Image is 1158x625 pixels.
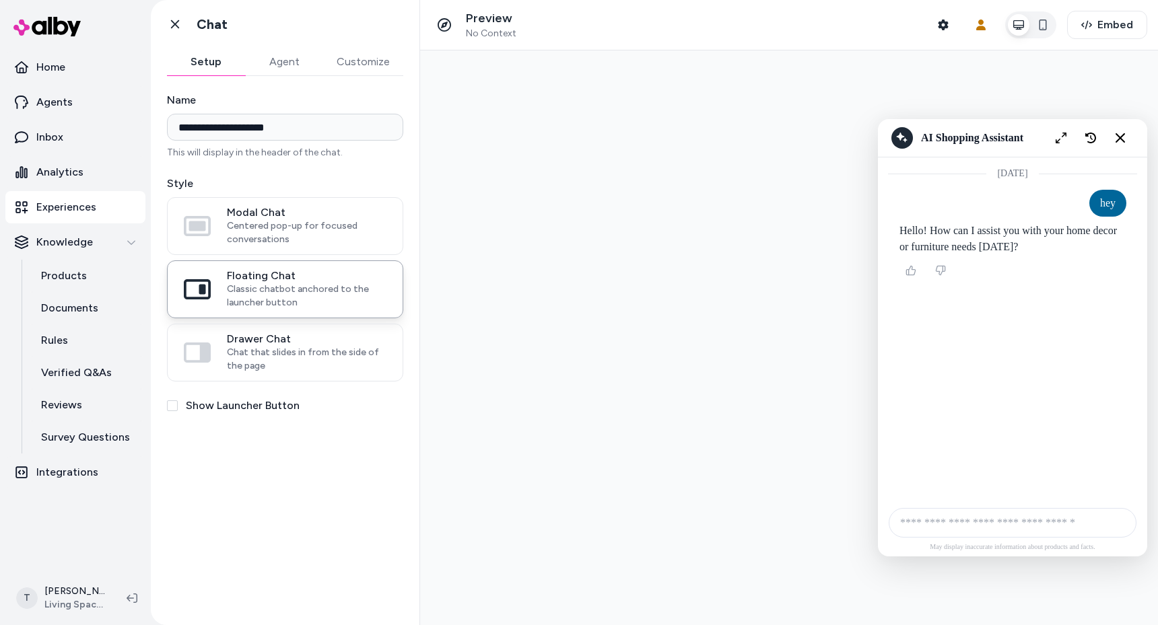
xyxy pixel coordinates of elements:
[167,146,403,159] p: This will display in the header of the chat.
[36,164,83,180] p: Analytics
[16,587,38,609] span: T
[36,94,73,110] p: Agents
[227,283,386,309] span: Classic chatbot anchored to the launcher button
[227,219,386,246] span: Centered pop-up for focused conversations
[167,176,403,192] label: Style
[44,585,105,598] p: [PERSON_NAME]
[167,48,245,75] button: Setup
[5,51,145,83] a: Home
[227,346,386,373] span: Chat that slides in from the side of the page
[227,206,386,219] span: Modal Chat
[466,11,516,26] p: Preview
[36,234,93,250] p: Knowledge
[13,17,81,36] img: alby Logo
[41,268,87,284] p: Products
[8,577,116,620] button: T[PERSON_NAME]Living Spaces
[36,59,65,75] p: Home
[323,48,403,75] button: Customize
[28,260,145,292] a: Products
[1067,11,1147,39] button: Embed
[36,129,63,145] p: Inbox
[41,332,68,348] p: Rules
[197,16,228,33] h1: Chat
[41,429,130,445] p: Survey Questions
[41,365,112,381] p: Verified Q&As
[466,28,516,40] span: No Context
[5,456,145,488] a: Integrations
[227,269,386,283] span: Floating Chat
[41,397,82,413] p: Reviews
[28,389,145,421] a: Reviews
[5,156,145,188] a: Analytics
[5,86,145,118] a: Agents
[41,300,98,316] p: Documents
[245,48,323,75] button: Agent
[1097,17,1133,33] span: Embed
[186,398,300,414] label: Show Launcher Button
[28,357,145,389] a: Verified Q&As
[167,92,403,108] label: Name
[28,324,145,357] a: Rules
[5,226,145,258] button: Knowledge
[28,292,145,324] a: Documents
[28,421,145,453] a: Survey Questions
[5,121,145,153] a: Inbox
[227,332,386,346] span: Drawer Chat
[44,598,105,612] span: Living Spaces
[36,464,98,480] p: Integrations
[5,191,145,223] a: Experiences
[36,199,96,215] p: Experiences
